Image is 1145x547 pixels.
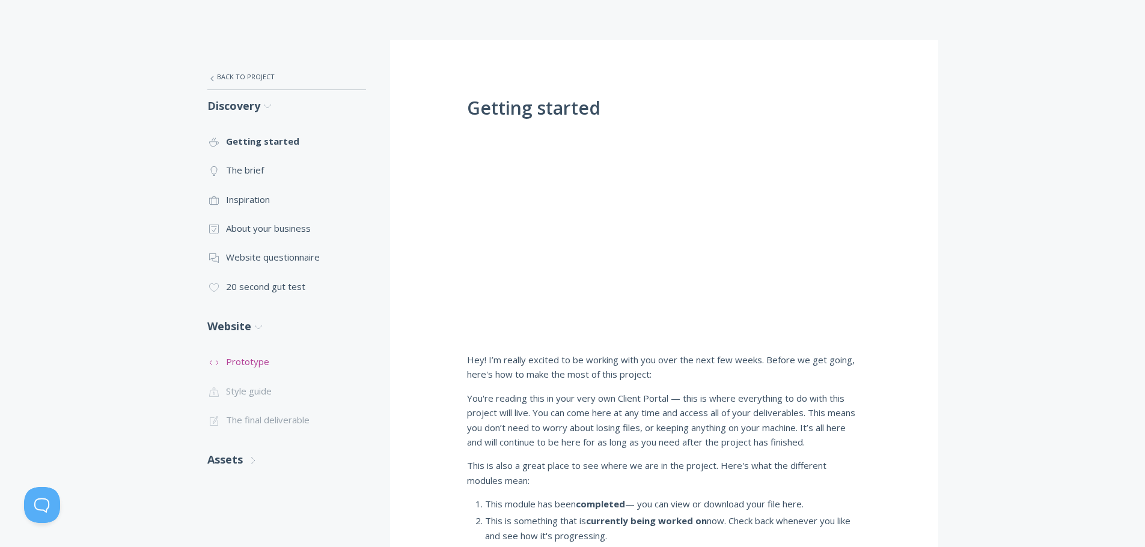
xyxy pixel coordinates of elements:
[24,487,60,523] iframe: Toggle Customer Support
[207,444,366,476] a: Assets
[207,243,366,271] a: Website questionnaire
[207,272,366,301] a: 20 second gut test
[207,127,366,156] a: Getting started
[485,513,861,543] li: This is something that is now. Check back whenever you like and see how it's progressing.
[207,310,366,342] a: Website
[467,352,861,382] p: Hey! I’m really excited to be working with you over the next few weeks. Before we get going, here...
[467,391,861,450] p: You're reading this in your very own Client Portal — this is where everything to do with this pro...
[467,127,852,343] iframe: <span data-mce-type="bookmark" style="display:inline-block;width:0px;overflow:hidden;line-height:...
[207,185,366,214] a: Inspiration
[485,497,861,511] li: This module has been — you can view or download your file here.
[207,90,366,122] a: Discovery
[207,214,366,243] a: About your business
[207,64,366,89] a: Back to Project
[467,98,861,118] h1: Getting started
[207,347,366,376] a: Prototype
[207,156,366,184] a: The brief
[467,458,861,488] p: This is also a great place to see where we are in the project. Here's what the different modules ...
[586,515,707,527] strong: currently being worked on
[576,498,625,510] strong: completed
